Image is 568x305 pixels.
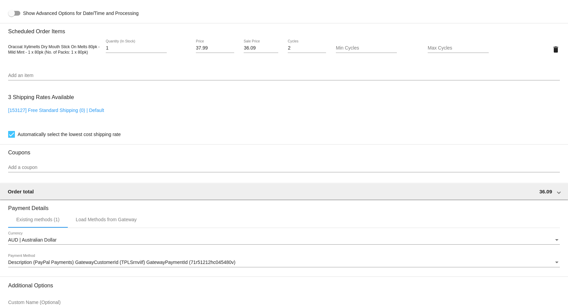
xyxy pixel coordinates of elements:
[8,23,560,35] h3: Scheduled Order Items
[8,282,560,289] h3: Additional Options
[428,45,489,51] input: Max Cycles
[552,45,560,54] mat-icon: delete
[23,10,139,17] span: Show Advanced Options for Date/Time and Processing
[8,200,560,211] h3: Payment Details
[539,189,552,194] span: 36.09
[8,237,560,243] mat-select: Currency
[8,144,560,156] h3: Coupons
[8,260,560,265] mat-select: Payment Method
[8,237,57,243] span: AUD | Australian Dollar
[8,189,34,194] span: Order total
[76,217,137,222] div: Load Methods from Gateway
[8,108,104,113] a: [153127] Free Standard Shipping (0) | Default
[8,73,560,78] input: Add an item
[106,45,167,51] input: Quantity (In Stock)
[8,165,560,170] input: Add a coupon
[18,130,121,138] span: Automatically select the lowest cost shipping rate
[16,217,60,222] div: Existing methods (1)
[8,44,100,55] span: Oracoat Xylimelts Dry Mouth Stick On Melts 80pk - Mild Mint - 1 x 80pk (No. of Packs: 1 x 80pk)
[336,45,397,51] input: Min Cycles
[196,45,234,51] input: Price
[8,90,74,104] h3: 3 Shipping Rates Available
[8,260,236,265] span: Description (PayPal Payments) GatewayCustomerId (TPLSrnviIf) GatewayPaymentId (71r51212hc045480v)
[244,45,278,51] input: Sale Price
[288,45,326,51] input: Cycles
